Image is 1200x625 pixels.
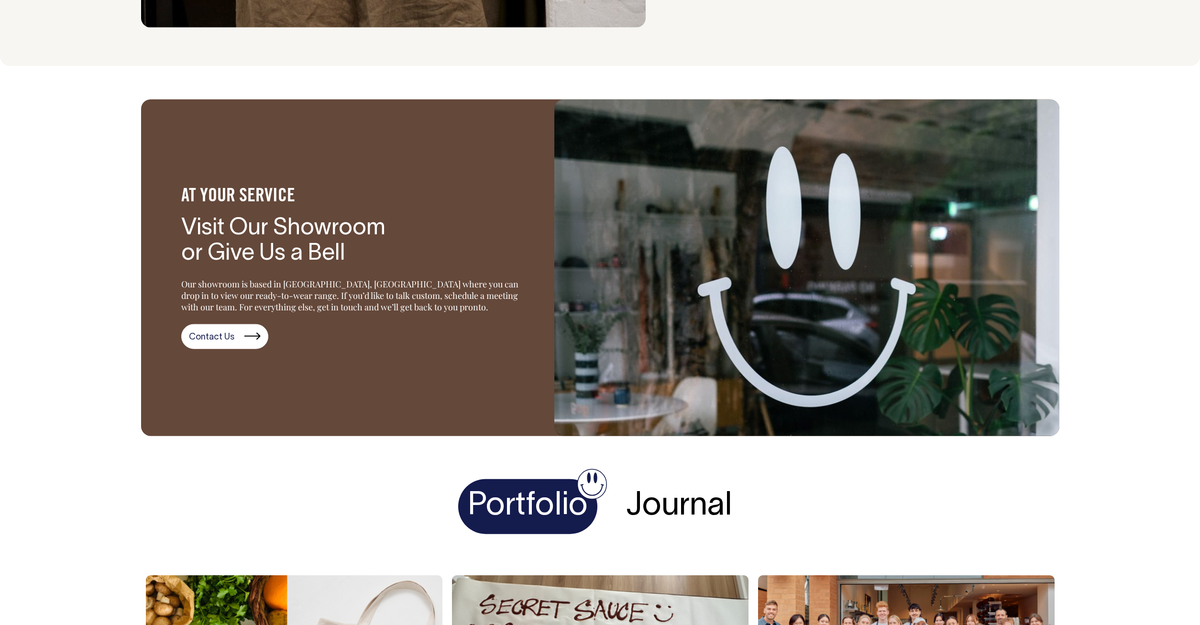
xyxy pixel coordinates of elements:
h4: Journal [617,479,742,534]
h4: Portfolio [458,479,597,534]
img: Visit Our Showroom <br>or Give Us a Bell [554,99,1059,436]
h3: Visit Our Showroom or Give Us a Bell [181,216,526,267]
a: Contact Us [181,324,268,349]
p: Our showroom is based in [GEOGRAPHIC_DATA], [GEOGRAPHIC_DATA] where you can drop in to view our r... [181,278,526,313]
h4: AT YOUR SERVICE [181,186,526,207]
